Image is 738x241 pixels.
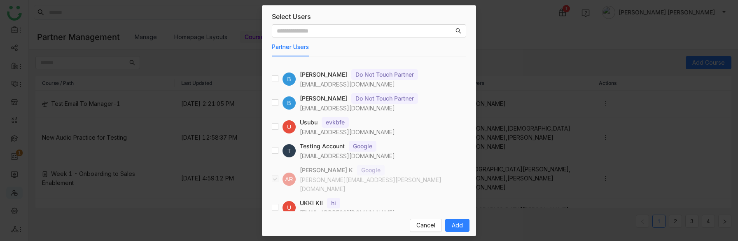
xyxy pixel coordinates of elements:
[283,173,296,186] div: AR
[300,94,347,103] span: [PERSON_NAME]
[300,128,466,137] div: [EMAIL_ADDRESS][DOMAIN_NAME]
[300,152,466,161] div: [EMAIL_ADDRESS][DOMAIN_NAME]
[351,93,418,104] span: Do Not Touch Partner
[272,12,466,21] div: Select Users
[357,165,385,175] span: Google
[300,199,323,208] span: UKKI KII
[416,221,435,230] span: Cancel
[322,117,349,128] span: evkbfe
[300,118,318,127] span: Usubu
[283,96,296,110] div: B
[300,80,466,89] div: [EMAIL_ADDRESS][DOMAIN_NAME]
[452,221,463,230] span: Add
[283,120,296,133] div: U
[445,219,469,232] button: Add
[300,208,466,218] div: [EMAIL_ADDRESS][DOMAIN_NAME]
[327,198,340,208] span: hi
[300,142,345,151] span: Testing Account
[349,141,376,152] span: Google
[351,69,418,80] span: Do Not Touch Partner
[300,104,466,113] div: [EMAIL_ADDRESS][DOMAIN_NAME]
[300,70,347,79] span: [PERSON_NAME]
[283,73,296,86] div: B
[272,42,309,51] button: Partner Users
[283,144,296,157] div: T
[300,175,466,194] div: [PERSON_NAME][EMAIL_ADDRESS][PERSON_NAME][DOMAIN_NAME]
[410,219,442,232] button: Cancel
[283,201,296,214] div: U
[300,166,353,175] span: [PERSON_NAME] K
